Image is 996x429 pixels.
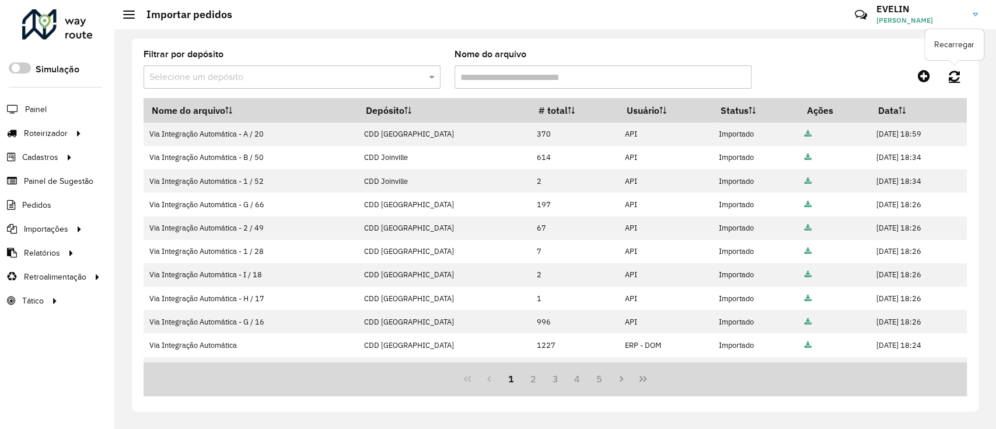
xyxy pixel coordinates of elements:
[870,310,967,333] td: [DATE] 18:26
[530,98,618,123] th: # total
[530,146,618,169] td: 614
[24,223,68,235] span: Importações
[144,217,358,240] td: Via Integração Automática - 2 / 49
[144,240,358,263] td: Via Integração Automática - 1 / 28
[144,357,358,381] td: Via Integração Automática - 2 / 32
[25,103,47,116] span: Painel
[358,263,530,287] td: CDD [GEOGRAPHIC_DATA]
[358,333,530,357] td: CDD [GEOGRAPHIC_DATA]
[358,310,530,333] td: CDD [GEOGRAPHIC_DATA]
[805,176,812,186] a: Arquivo completo
[712,357,799,381] td: Importado
[712,123,799,146] td: Importado
[618,310,712,333] td: API
[805,340,812,350] a: Arquivo completo
[870,333,967,357] td: [DATE] 18:24
[799,98,870,123] th: Ações
[530,217,618,240] td: 67
[870,169,967,193] td: [DATE] 18:34
[358,240,530,263] td: CDD [GEOGRAPHIC_DATA]
[712,169,799,193] td: Importado
[618,240,712,263] td: API
[876,4,964,15] h3: EVELIN
[455,47,526,61] label: Nome do arquivo
[618,146,712,169] td: API
[144,287,358,310] td: Via Integração Automática - H / 17
[712,287,799,310] td: Importado
[805,294,812,304] a: Arquivo completo
[618,169,712,193] td: API
[712,333,799,357] td: Importado
[144,193,358,216] td: Via Integração Automática - G / 66
[24,271,86,283] span: Retroalimentação
[522,368,544,390] button: 2
[530,357,618,381] td: 625
[618,357,712,381] td: API
[870,217,967,240] td: [DATE] 18:26
[24,247,60,259] span: Relatórios
[358,169,530,193] td: CDD Joinville
[144,263,358,287] td: Via Integração Automática - I / 18
[22,199,51,211] span: Pedidos
[618,98,712,123] th: Usuário
[618,333,712,357] td: ERP - DOM
[712,217,799,240] td: Importado
[876,15,964,26] span: [PERSON_NAME]
[712,193,799,216] td: Importado
[144,47,223,61] label: Filtrar por depósito
[632,368,654,390] button: Last Page
[805,129,812,139] a: Arquivo completo
[712,310,799,333] td: Importado
[618,193,712,216] td: API
[712,146,799,169] td: Importado
[24,127,68,139] span: Roteirizador
[144,333,358,357] td: Via Integração Automática
[618,217,712,240] td: API
[144,98,358,123] th: Nome do arquivo
[712,240,799,263] td: Importado
[24,175,93,187] span: Painel de Sugestão
[870,146,967,169] td: [DATE] 18:34
[358,146,530,169] td: CDD Joinville
[144,123,358,146] td: Via Integração Automática - A / 20
[144,169,358,193] td: Via Integração Automática - 1 / 52
[135,8,232,21] h2: Importar pedidos
[712,98,799,123] th: Status
[566,368,588,390] button: 4
[530,263,618,287] td: 2
[805,152,812,162] a: Arquivo completo
[36,62,79,76] label: Simulação
[358,217,530,240] td: CDD [GEOGRAPHIC_DATA]
[805,200,812,210] a: Arquivo completo
[358,98,530,123] th: Depósito
[870,287,967,310] td: [DATE] 18:26
[805,270,812,280] a: Arquivo completo
[870,240,967,263] td: [DATE] 18:26
[588,368,610,390] button: 5
[618,123,712,146] td: API
[22,151,58,163] span: Cadastros
[358,123,530,146] td: CDD [GEOGRAPHIC_DATA]
[144,146,358,169] td: Via Integração Automática - B / 50
[848,2,873,27] a: Contato Rápido
[530,123,618,146] td: 370
[618,263,712,287] td: API
[358,357,530,381] td: CDD Camboriú
[530,333,618,357] td: 1227
[500,368,522,390] button: 1
[530,169,618,193] td: 2
[870,263,967,287] td: [DATE] 18:26
[805,246,812,256] a: Arquivo completo
[870,98,967,123] th: Data
[358,193,530,216] td: CDD [GEOGRAPHIC_DATA]
[805,317,812,327] a: Arquivo completo
[530,310,618,333] td: 996
[805,223,812,233] a: Arquivo completo
[358,287,530,310] td: CDD [GEOGRAPHIC_DATA]
[618,287,712,310] td: API
[712,263,799,287] td: Importado
[144,310,358,333] td: Via Integração Automática - G / 16
[544,368,567,390] button: 3
[925,29,984,60] div: Recarregar
[22,295,44,307] span: Tático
